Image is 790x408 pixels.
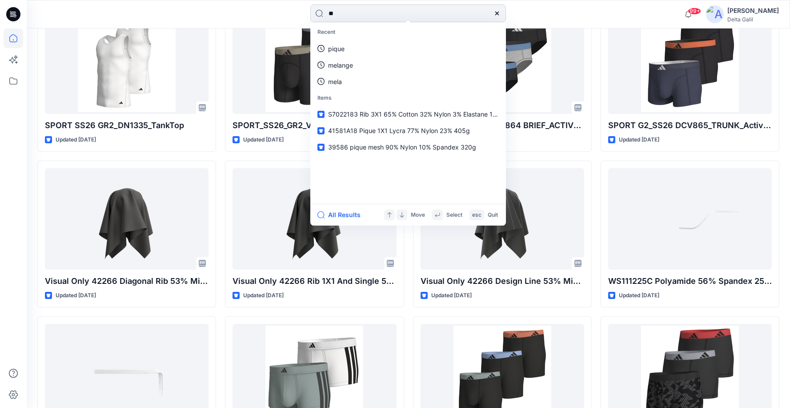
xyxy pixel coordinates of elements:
[608,119,772,132] p: SPORT G2_SS26 DCV865_TRUNK_Active_Flex_cotton_Body_
[56,135,96,145] p: Updated [DATE]
[317,210,366,220] button: All Results
[421,275,584,287] p: Visual Only 42266 Design Line 53% Micro Modal 24% Nylon 16% Polyester 7% Spandex
[727,16,779,23] div: Delta Galil
[233,119,396,132] p: SPORT_SS26_GR2_VENTILATED BOXER BRIEF_DCV823_
[56,291,96,300] p: Updated [DATE]
[446,210,462,220] p: Select
[472,210,481,220] p: esc
[312,73,504,90] a: mela
[411,210,425,220] p: Move
[312,90,504,106] p: Items
[312,106,504,122] a: S7022183 Rib 3X1 65% Cotton 32% Nylon 3% Elastane 144N
[312,139,504,155] a: 39586 pique mesh 90% Nylon 10% Spandex 320g
[727,5,779,16] div: [PERSON_NAME]
[328,127,470,134] span: 41581A18 Pique 1X1 Lycra 77% Nylon 23% 405g
[312,40,504,57] a: pique
[608,168,772,269] a: WS111225C Polyamide 56% Spandex 25% Polyester 19%
[233,12,396,113] a: SPORT_SS26_GR2_VENTILATED BOXER BRIEF_DCV823_
[45,119,209,132] p: SPORT SS26 GR2_DN1335_TankTop
[243,135,284,145] p: Updated [DATE]
[328,44,345,53] p: pique
[488,210,498,220] p: Quit
[619,291,659,300] p: Updated [DATE]
[233,275,396,287] p: Visual Only 42266 Rib 1X1 And Single 53% Micro Modal 24% Nylon 16% Polyaster 7% Spandex
[328,61,353,70] p: melange
[619,135,659,145] p: Updated [DATE]
[312,57,504,73] a: melange
[45,12,209,113] a: SPORT SS26 GR2_DN1335_TankTop
[688,8,701,15] span: 99+
[312,122,504,139] a: 41581A18 Pique 1X1 Lycra 77% Nylon 23% 405g
[328,77,342,86] p: mela
[312,24,504,40] p: Recent
[45,275,209,287] p: Visual Only 42266 Diagonal Rib 53% Micro Modal 24% Nylon 16% Polyaster 7% Spandex 1
[45,168,209,269] a: Visual Only 42266 Diagonal Rib 53% Micro Modal 24% Nylon 16% Polyaster 7% Spandex 1
[431,291,472,300] p: Updated [DATE]
[243,291,284,300] p: Updated [DATE]
[706,5,724,23] img: avatar
[328,110,505,118] span: S7022183 Rib 3X1 65% Cotton 32% Nylon 3% Elastane 144N
[608,275,772,287] p: WS111225C Polyamide 56% Spandex 25% Polyester 19%
[328,143,476,151] span: 39586 pique mesh 90% Nylon 10% Spandex 320g
[233,168,396,269] a: Visual Only 42266 Rib 1X1 And Single 53% Micro Modal 24% Nylon 16% Polyaster 7% Spandex
[608,12,772,113] a: SPORT G2_SS26 DCV865_TRUNK_Active_Flex_cotton_Body_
